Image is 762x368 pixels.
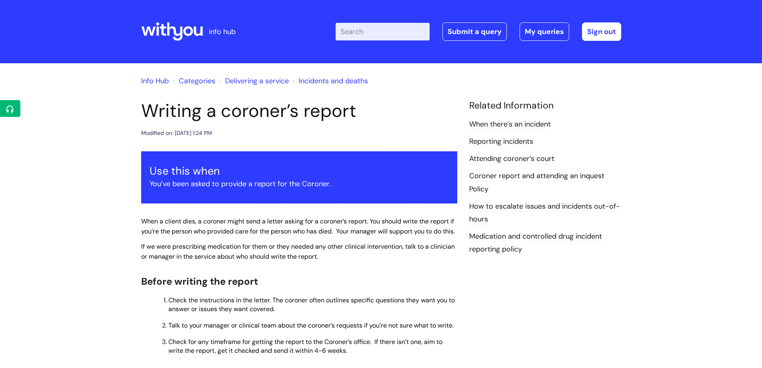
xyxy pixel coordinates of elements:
[469,171,604,194] a: Coroner report and attending an inquest Policy
[141,128,212,138] div: Modified on: [DATE] 1:24 PM
[217,74,289,87] li: Delivering a service
[469,231,602,255] a: Medication and controlled drug incident reporting policy
[168,321,454,330] span: Talk to your manager or clinical team about the coroner’s requests if you’re not sure what to write.
[179,76,215,86] a: Categories
[141,242,455,261] span: If we were prescribing medication for them or they needed any other clinical intervention, talk t...
[469,137,533,147] a: Reporting incidents
[520,22,569,41] a: My queries
[171,74,215,87] li: Solution home
[225,76,289,86] a: Delivering a service
[582,22,621,41] a: Sign out
[141,76,169,86] a: Info Hub
[299,76,368,86] a: Incidents and deaths
[336,22,621,41] div: | -
[141,275,258,288] span: Before writing the report
[209,25,236,38] p: info hub
[469,154,554,164] a: Attending coroner’s court
[150,177,449,190] p: You’ve been asked to provide a report for the Coroner.
[469,119,551,130] a: When there’s an incident
[141,217,455,235] span: When a client dies, a coroner might send a letter asking for a coroner’s report. You should write...
[469,100,621,111] h4: Related Information
[168,296,455,313] span: Check the instructions in the letter. The coroner often outlines specific questions they want you...
[469,201,620,225] a: How to escalate issues and incidents out-of-hours
[336,23,430,40] input: Search
[141,100,457,122] h1: Writing a coroner’s report
[168,338,442,355] span: Check for any timeframe for getting the report to the Coroner’s office. If there isn’t one, aim t...
[442,22,507,41] a: Submit a query
[150,165,449,177] h3: Use this when
[291,74,368,87] li: Incidents and deaths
